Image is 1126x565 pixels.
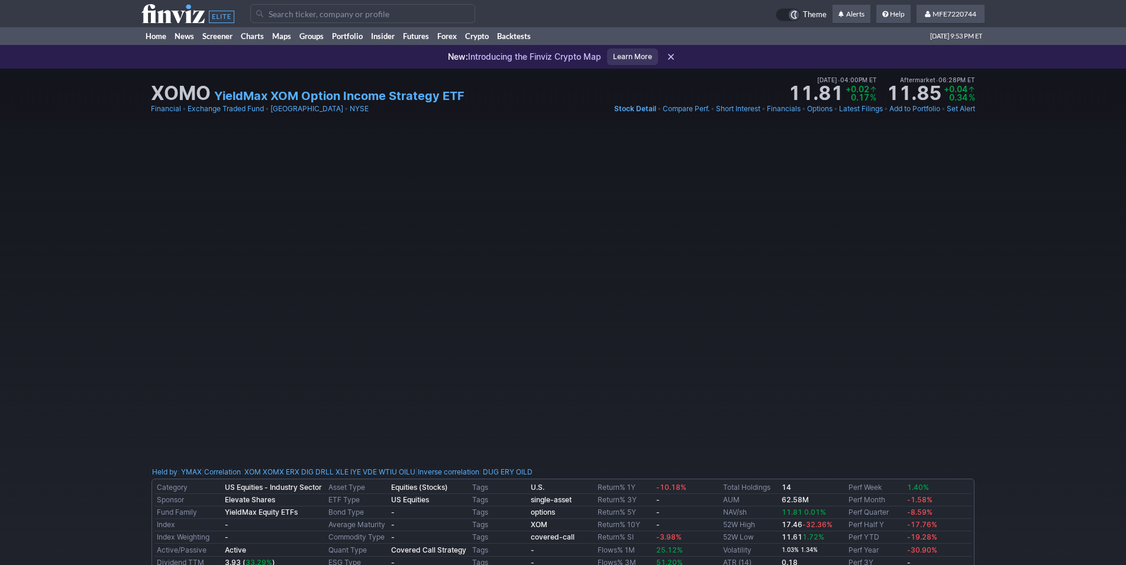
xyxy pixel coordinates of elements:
[839,103,883,115] a: Latest Filings
[270,103,343,115] a: [GEOGRAPHIC_DATA]
[656,520,660,529] b: -
[151,103,181,115] a: Financial
[907,508,933,516] span: -8.59%
[776,8,827,21] a: Theme
[214,88,464,104] a: YieldMax XOM Option Income Strategy ETF
[181,466,202,478] a: YMAX
[328,27,367,45] a: Portfolio
[876,5,911,24] a: Help
[198,27,237,45] a: Screener
[470,482,528,494] td: Tags
[656,508,660,516] b: -
[837,76,840,83] span: •
[531,508,555,516] b: options
[935,76,938,83] span: •
[907,545,937,554] span: -30.90%
[470,544,528,557] td: Tags
[152,466,202,478] div: :
[767,103,801,115] a: Financials
[656,545,683,554] span: 25.12%
[846,531,905,544] td: Perf YTD
[782,547,818,553] small: 1.03% 1.34%
[762,103,766,115] span: •
[595,531,654,544] td: Return% SI
[834,103,838,115] span: •
[846,482,905,494] td: Perf Week
[817,75,877,85] span: [DATE] 04:00PM ET
[470,506,528,519] td: Tags
[350,466,361,478] a: IYE
[933,9,976,18] span: MFE7220744
[326,544,389,557] td: Quant Type
[531,495,572,504] a: single-asset
[154,506,222,519] td: Fund Family
[335,466,349,478] a: XLE
[399,27,433,45] a: Futures
[663,104,709,113] span: Compare Perf.
[595,519,654,531] td: Return% 10Y
[595,544,654,557] td: Flows% 1M
[344,103,349,115] span: •
[151,84,211,103] h1: XOMO
[531,520,547,529] b: XOM
[379,466,397,478] a: WTIU
[656,532,682,541] span: -3.98%
[917,5,985,24] a: MFE7220744
[967,93,975,102] td: %
[656,495,660,504] b: -
[326,531,389,544] td: Commodity Type
[391,520,395,529] b: -
[470,494,528,506] td: Tags
[716,103,760,115] a: Short Interest
[531,483,544,492] a: U.S.
[204,467,241,476] a: Correlation
[418,467,479,476] a: Inverse correlation
[154,519,222,531] td: Index
[531,532,575,541] a: covered-call
[614,104,656,113] span: Stock Detail
[782,495,809,504] b: 62.58M
[391,483,448,492] b: Equities (Stocks)
[663,103,709,115] a: Compare Perf.
[225,520,228,529] b: -
[263,466,284,478] a: XOMX
[782,520,833,529] b: 17.46
[721,544,779,557] td: Volatility
[152,467,178,476] a: Held by
[470,531,528,544] td: Tags
[182,103,186,115] span: •
[448,51,468,62] span: New:
[225,532,228,541] b: -
[947,103,975,115] a: Set Alert
[657,103,662,115] span: •
[391,495,429,504] b: US Equities
[595,506,654,519] td: Return% 5Y
[711,103,715,115] span: •
[326,494,389,506] td: ETF Type
[250,4,475,23] input: Search
[802,520,833,529] span: -32.36%
[807,103,833,115] a: Options
[846,544,905,557] td: Perf Year
[846,85,869,93] td: +0.02
[833,5,870,24] a: Alerts
[930,27,982,45] span: [DATE] 9:53 PM ET
[326,506,389,519] td: Bond Type
[399,466,415,478] a: OILU
[391,508,395,516] b: -
[326,482,389,494] td: Asset Type
[154,482,222,494] td: Category
[225,508,298,516] b: YieldMax Equity ETFs
[656,483,686,492] span: -10.18%
[531,545,534,554] b: -
[846,519,905,531] td: Perf Half Y
[884,103,888,115] span: •
[154,531,222,544] td: Index Weighting
[900,75,975,85] span: Aftermarket 06:28PM ET
[802,532,824,541] span: 1.72%
[170,27,198,45] a: News
[391,532,395,541] b: -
